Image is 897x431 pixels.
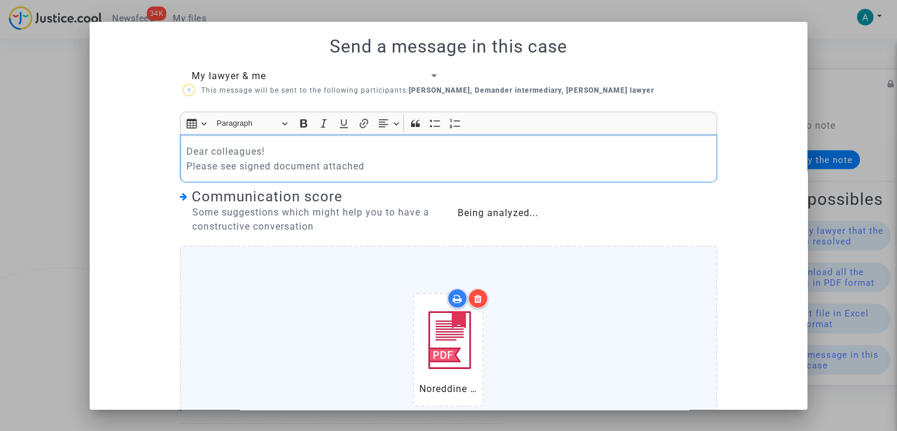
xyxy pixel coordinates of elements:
[216,116,278,130] span: Paragraph
[409,86,654,94] b: [PERSON_NAME], Demander intermediary, [PERSON_NAME] lawyer
[192,188,343,205] span: Communication score
[180,205,440,234] div: Some suggestions which might help you to have a constructive conversation
[192,70,266,81] span: My lawyer & me
[183,83,654,98] p: This message will be sent to the following participants:
[187,87,190,94] span: ?
[104,36,793,57] h1: Send a message in this case
[457,206,717,220] div: Being analyzed...
[180,135,717,182] div: Rich Text Editor, main
[186,144,711,174] p: Dear colleagues! Please see signed document attached
[180,112,717,135] div: Editor toolbar
[211,115,293,133] button: Paragraph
